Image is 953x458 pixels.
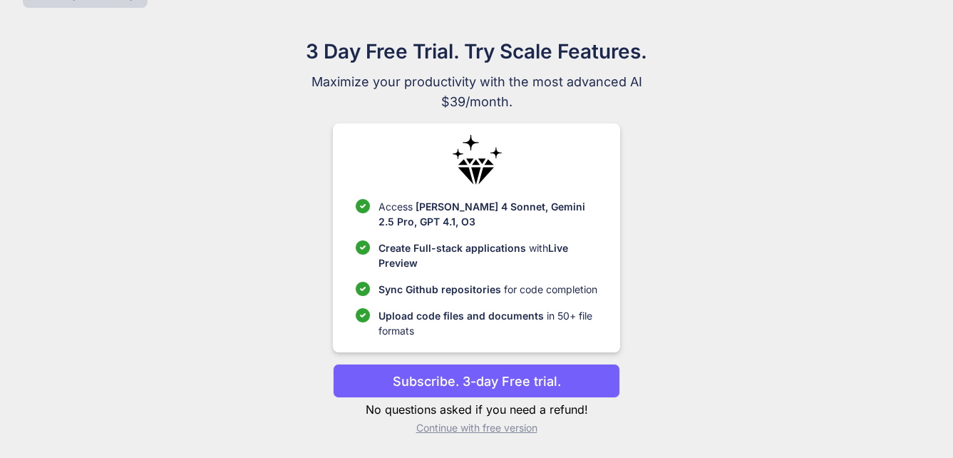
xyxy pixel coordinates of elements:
p: Access [378,199,597,229]
img: checklist [356,199,370,213]
span: [PERSON_NAME] 4 Sonnet, Gemini 2.5 Pro, GPT 4.1, O3 [378,200,585,228]
button: Subscribe. 3-day Free trial. [333,364,620,398]
p: Continue with free version [333,421,620,435]
p: for code completion [378,282,597,297]
p: Subscribe. 3-day Free trial. [393,372,561,391]
span: Sync Github repositories [378,283,501,295]
p: with [378,240,597,270]
span: Create Full-stack applications [378,242,529,254]
span: $39/month. [237,92,716,112]
h1: 3 Day Free Trial. Try Scale Features. [237,36,716,66]
p: No questions asked if you need a refund! [333,401,620,418]
img: checklist [356,240,370,255]
span: Maximize your productivity with the most advanced AI [237,72,716,92]
span: Upload code files and documents [378,310,544,322]
img: checklist [356,282,370,296]
img: checklist [356,308,370,322]
p: in 50+ file formats [378,308,597,338]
